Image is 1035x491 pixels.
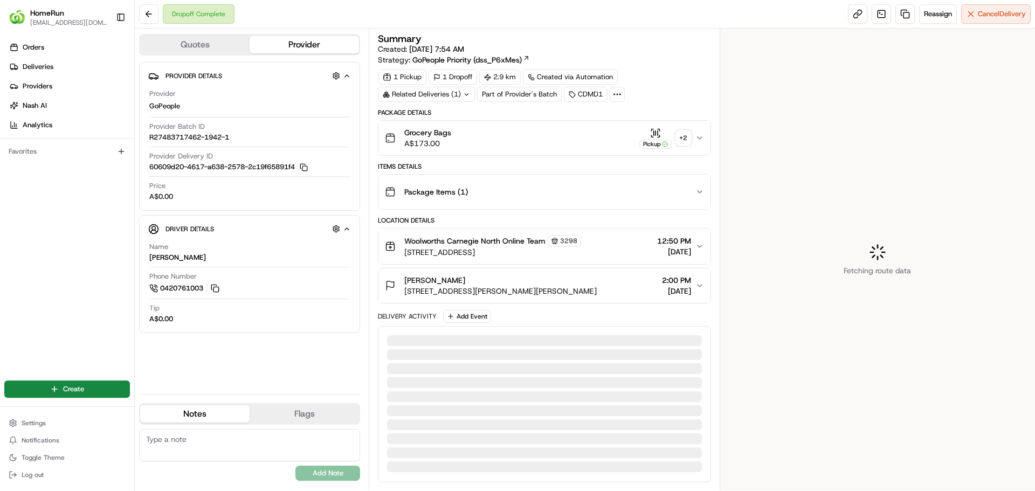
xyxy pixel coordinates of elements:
span: Tip [149,303,160,313]
button: [PERSON_NAME][STREET_ADDRESS][PERSON_NAME][PERSON_NAME]2:00 PM[DATE] [378,268,710,303]
div: A$0.00 [149,314,173,324]
a: Nash AI [4,97,134,114]
div: Items Details [378,162,710,171]
div: Package Details [378,108,710,117]
button: Toggle Theme [4,450,130,465]
span: Price [149,181,165,191]
div: 2.9 km [479,70,521,85]
button: Pickup+2 [639,128,691,149]
span: 2:00 PM [662,275,691,286]
span: R27483717462-1942-1 [149,133,229,142]
button: Notes [140,405,250,423]
span: Grocery Bags [404,127,451,138]
div: 1 Dropoff [429,70,477,85]
div: Favorites [4,143,130,160]
button: [EMAIL_ADDRESS][DOMAIN_NAME] [30,18,107,27]
a: Created via Automation [523,70,618,85]
span: Orders [23,43,44,52]
span: Notifications [22,436,59,445]
button: Add Event [443,310,491,323]
span: [DATE] 7:54 AM [409,44,464,54]
span: Provider Delivery ID [149,151,213,161]
span: [STREET_ADDRESS][PERSON_NAME][PERSON_NAME] [404,286,597,296]
button: Grocery BagsA$173.00Pickup+2 [378,121,710,155]
span: Providers [23,81,52,91]
button: HomeRunHomeRun[EMAIL_ADDRESS][DOMAIN_NAME] [4,4,112,30]
span: Nash AI [23,101,47,110]
span: Package Items ( 1 ) [404,186,468,197]
span: Phone Number [149,272,197,281]
span: [STREET_ADDRESS] [404,247,581,258]
button: Pickup [639,128,672,149]
div: + 2 [676,130,691,146]
div: CDMD1 [564,87,608,102]
span: Provider Details [165,72,222,80]
span: Cancel Delivery [978,9,1026,19]
div: Delivery Activity [378,312,437,321]
span: Name [149,242,168,252]
span: A$0.00 [149,192,173,202]
span: [PERSON_NAME] [404,275,465,286]
span: 0420761003 [160,283,203,293]
a: GoPeople Priority (dss_P6xMes) [412,54,530,65]
button: HomeRun [30,8,64,18]
button: Driver Details [148,220,351,238]
a: Deliveries [4,58,134,75]
span: Create [63,384,84,394]
button: Package Items (1) [378,175,710,209]
button: Log out [4,467,130,482]
a: Analytics [4,116,134,134]
span: Settings [22,419,46,427]
button: Provider Details [148,67,351,85]
button: Woolworths Carnegie North Online Team3298[STREET_ADDRESS]12:50 PM[DATE] [378,229,710,264]
span: [DATE] [662,286,691,296]
span: 3298 [560,237,577,245]
span: Woolworths Carnegie North Online Team [404,236,546,246]
a: 0420761003 [149,282,221,294]
div: 1 Pickup [378,70,426,85]
div: Pickup [639,140,672,149]
span: GoPeople [149,101,180,111]
div: Strategy: [378,54,530,65]
div: Location Details [378,216,710,225]
a: Orders [4,39,134,56]
span: GoPeople Priority (dss_P6xMes) [412,54,522,65]
span: Created: [378,44,464,54]
span: Driver Details [165,225,214,233]
button: Create [4,381,130,398]
span: [DATE] [657,246,691,257]
span: Log out [22,471,44,479]
a: Providers [4,78,134,95]
span: Analytics [23,120,52,130]
button: Quotes [140,36,250,53]
span: Provider Batch ID [149,122,205,132]
button: Reassign [919,4,957,24]
span: Toggle Theme [22,453,65,462]
button: Flags [250,405,359,423]
div: [PERSON_NAME] [149,253,206,262]
img: HomeRun [9,9,26,26]
span: Deliveries [23,62,53,72]
span: A$173.00 [404,138,451,149]
span: 12:50 PM [657,236,691,246]
span: Fetching route data [844,265,911,276]
button: 60609d20-4617-a638-2578-2c19f65891f4 [149,162,308,172]
button: Provider [250,36,359,53]
h3: Summary [378,34,422,44]
button: Notifications [4,433,130,448]
span: Provider [149,89,176,99]
span: Reassign [924,9,952,19]
button: Settings [4,416,130,431]
button: CancelDelivery [961,4,1031,24]
div: Related Deliveries (1) [378,87,475,102]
